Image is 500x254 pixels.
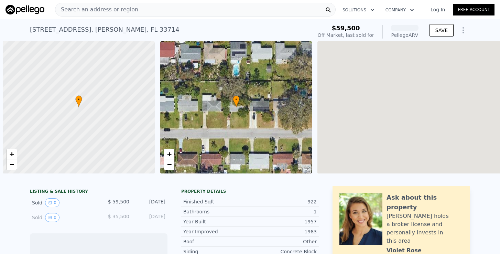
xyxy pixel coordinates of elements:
[183,228,250,235] div: Year Improved
[45,198,59,207] button: View historical data
[453,4,494,15] a: Free Account
[55,6,138,14] span: Search an address or region
[183,198,250,205] div: Finished Sqft
[337,4,380,16] button: Solutions
[233,96,240,103] span: •
[10,160,14,169] span: −
[250,218,317,225] div: 1957
[135,198,165,207] div: [DATE]
[32,213,93,222] div: Sold
[183,208,250,215] div: Bathrooms
[108,199,129,204] span: $ 59,500
[7,159,17,170] a: Zoom out
[167,150,171,158] span: +
[6,5,44,14] img: Pellego
[108,214,129,219] span: $ 35,500
[164,149,174,159] a: Zoom in
[250,228,317,235] div: 1983
[332,24,360,32] span: $59,500
[387,212,463,245] div: [PERSON_NAME] holds a broker license and personally invests in this area
[32,198,93,207] div: Sold
[45,213,59,222] button: View historical data
[380,4,420,16] button: Company
[30,189,167,195] div: LISTING & SALE HISTORY
[391,32,419,39] div: Pellego ARV
[10,150,14,158] span: +
[318,32,374,39] div: Off Market, last sold for
[250,238,317,245] div: Other
[250,208,317,215] div: 1
[387,193,463,212] div: Ask about this property
[75,96,82,103] span: •
[456,23,470,37] button: Show Options
[430,24,454,36] button: SAVE
[164,159,174,170] a: Zoom out
[183,238,250,245] div: Roof
[233,95,240,107] div: •
[30,25,179,34] div: [STREET_ADDRESS] , [PERSON_NAME] , FL 33714
[167,160,171,169] span: −
[250,198,317,205] div: 922
[75,95,82,107] div: •
[183,218,250,225] div: Year Built
[135,213,165,222] div: [DATE]
[422,6,453,13] a: Log In
[7,149,17,159] a: Zoom in
[181,189,319,194] div: Property details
